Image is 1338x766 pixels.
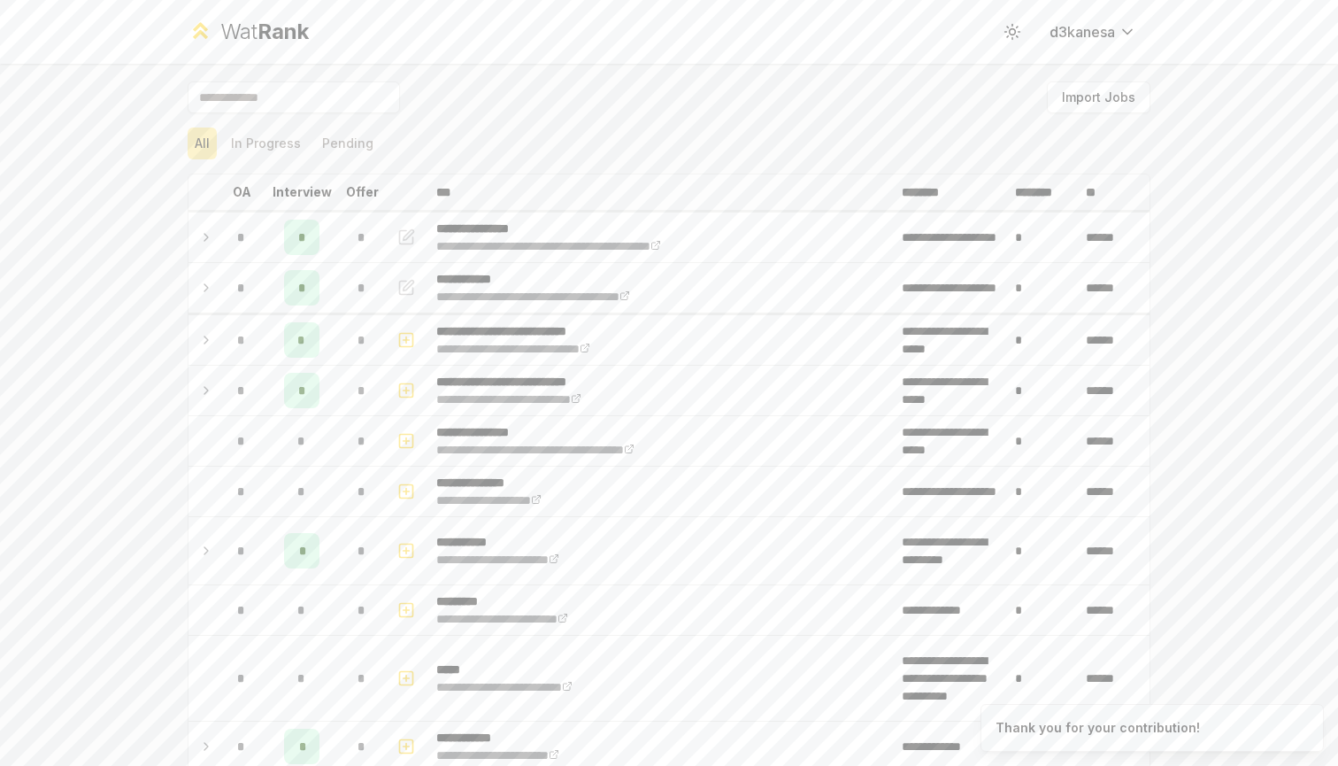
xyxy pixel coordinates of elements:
[273,183,332,201] p: Interview
[996,719,1200,737] div: Thank you for your contribution!
[1050,21,1115,43] span: d3kanesa
[258,19,309,44] span: Rank
[1047,81,1150,113] button: Import Jobs
[188,18,309,46] a: WatRank
[224,128,308,159] button: In Progress
[188,128,217,159] button: All
[220,18,309,46] div: Wat
[233,183,251,201] p: OA
[1035,16,1150,48] button: d3kanesa
[346,183,379,201] p: Offer
[315,128,381,159] button: Pending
